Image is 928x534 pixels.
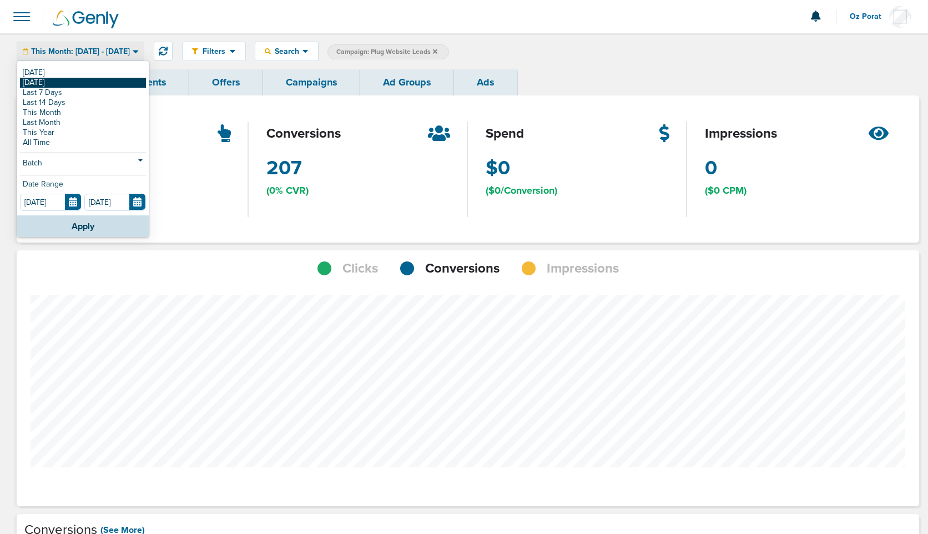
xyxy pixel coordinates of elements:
[705,154,717,182] span: 0
[17,69,112,95] a: Dashboard
[20,157,146,171] a: Batch
[850,13,889,21] span: Oz Porat
[263,69,360,95] a: Campaigns
[20,118,146,128] a: Last Month
[112,69,189,95] a: Clients
[20,138,146,148] a: All Time
[17,215,149,237] button: Apply
[454,69,517,95] a: Ads
[20,180,146,194] div: Date Range
[266,154,302,182] span: 207
[20,128,146,138] a: This Year
[20,78,146,88] a: [DATE]
[342,259,378,278] span: Clicks
[20,68,146,78] a: [DATE]
[486,124,524,143] span: spend
[336,47,437,57] span: Campaign: Plug Website Leads
[53,11,119,28] img: Genly
[705,124,777,143] span: impressions
[20,88,146,98] a: Last 7 Days
[20,108,146,118] a: This Month
[20,98,146,108] a: Last 14 Days
[189,69,263,95] a: Offers
[271,47,302,56] span: Search
[360,69,454,95] a: Ad Groups
[486,154,510,182] span: $0
[425,259,500,278] span: Conversions
[266,184,309,198] span: (0% CVR)
[31,48,130,56] span: This Month: [DATE] - [DATE]
[198,47,230,56] span: Filters
[486,184,557,198] span: ($0/Conversion)
[547,259,619,278] span: Impressions
[705,184,747,198] span: ($0 CPM)
[266,124,341,143] span: conversions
